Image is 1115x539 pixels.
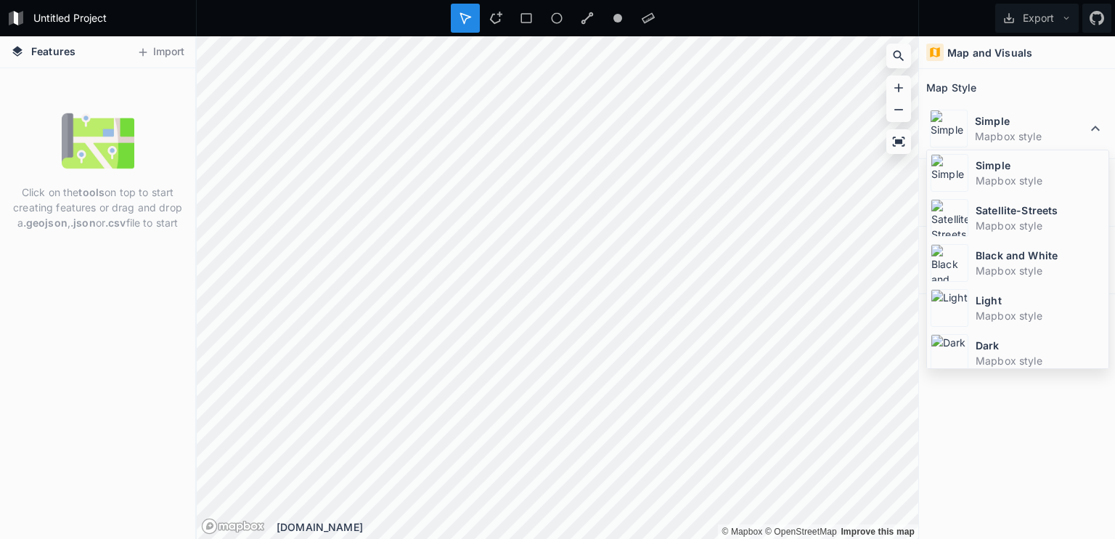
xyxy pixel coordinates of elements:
strong: .csv [105,216,126,229]
button: Export [995,4,1079,33]
div: [DOMAIN_NAME] [277,519,918,535]
dd: Mapbox style [976,218,1105,233]
img: Black and White [931,244,968,282]
dd: Mapbox style [975,129,1087,144]
dt: Satellite-Streets [976,203,1105,218]
a: Map feedback [841,527,915,537]
img: Light [931,289,968,327]
dt: Light [976,293,1105,308]
img: Simple [930,110,968,147]
dt: Simple [975,113,1087,129]
img: Simple [931,154,968,192]
img: Satellite-Streets [931,199,968,237]
h2: Map Style [926,76,976,99]
strong: tools [78,186,105,198]
dd: Mapbox style [976,308,1105,323]
a: Mapbox [722,527,762,537]
dt: Black and White [976,248,1105,263]
dt: Simple [976,158,1105,173]
dd: Mapbox style [976,173,1105,188]
dt: Dark [976,338,1105,353]
dd: Mapbox style [976,263,1105,278]
a: OpenStreetMap [765,527,837,537]
img: empty [62,105,134,177]
strong: .json [70,216,96,229]
dd: Mapbox style [976,353,1105,368]
img: Dark [931,334,968,372]
a: Mapbox logo [201,518,265,535]
h4: Map and Visuals [947,45,1032,60]
button: Import [129,41,192,64]
strong: .geojson [23,216,68,229]
span: Features [31,44,75,59]
p: Click on the on top to start creating features or drag and drop a , or file to start [11,185,184,230]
